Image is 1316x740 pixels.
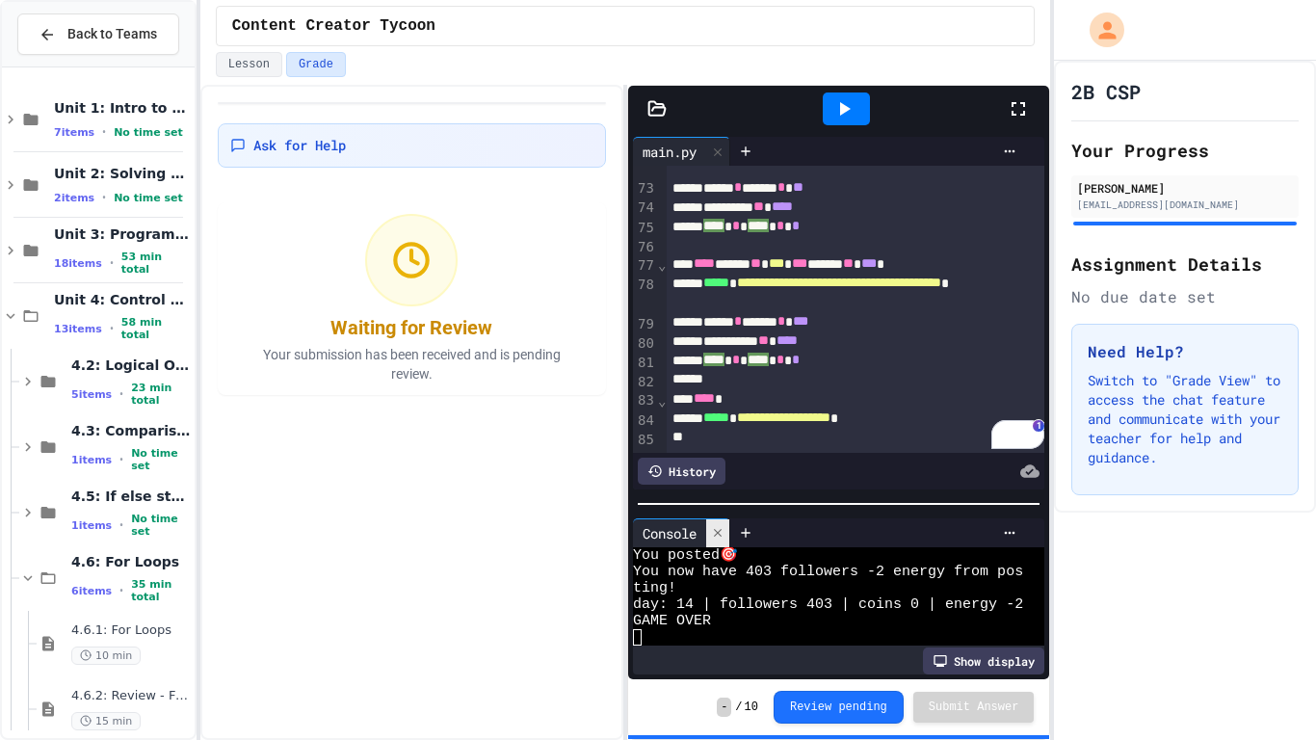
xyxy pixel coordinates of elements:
[633,431,657,450] div: 85
[1071,251,1299,277] h2: Assignment Details
[114,192,183,204] span: No time set
[633,198,657,218] div: 74
[119,517,123,533] span: •
[121,251,191,276] span: 53 min total
[121,316,191,341] span: 58 min total
[633,334,657,354] div: 80
[1077,198,1293,212] div: [EMAIL_ADDRESS][DOMAIN_NAME]
[1071,78,1141,105] h1: 2B CSP
[1088,340,1282,363] h3: Need Help?
[54,126,94,139] span: 7 items
[54,99,191,117] span: Unit 1: Intro to Computer Science
[1069,8,1129,52] div: My Account
[633,276,657,314] div: 78
[110,321,114,336] span: •
[633,391,657,410] div: 83
[131,513,191,538] span: No time set
[633,613,711,629] span: GAME OVER
[71,388,112,401] span: 5 items
[633,523,706,543] div: Console
[119,386,123,402] span: •
[131,578,191,603] span: 35 min total
[1071,137,1299,164] h2: Your Progress
[633,580,676,596] span: ting!
[71,585,112,597] span: 6 items
[923,647,1044,674] div: Show display
[745,700,758,715] span: 10
[633,411,657,431] div: 84
[633,179,657,198] div: 73
[71,647,141,665] span: 10 min
[633,256,657,276] div: 77
[633,547,720,564] span: You posted
[71,712,141,730] span: 15 min
[286,52,346,77] button: Grade
[119,452,123,467] span: •
[67,24,157,44] span: Back to Teams
[131,447,191,472] span: No time set
[638,458,725,485] div: History
[633,564,1023,580] span: You now have 403 followers -2 energy from pos
[657,257,667,273] span: Fold line
[71,553,191,570] span: 4.6: For Loops
[633,354,657,373] div: 81
[633,518,730,547] div: Console
[102,124,106,140] span: •
[633,142,706,162] div: main.py
[54,225,191,243] span: Unit 3: Programming with Python
[71,422,191,439] span: 4.3: Comparison Operators
[717,698,731,717] span: -
[119,583,123,598] span: •
[216,52,282,77] button: Lesson
[110,255,114,271] span: •
[633,596,1023,613] span: day: 14 | followers 403 | coins 0 | energy -2
[54,165,191,182] span: Unit 2: Solving Problems in Computer Science
[1071,285,1299,308] div: No due date set
[633,238,657,257] div: 76
[1077,179,1293,197] div: [PERSON_NAME]
[774,691,904,724] button: Review pending
[913,692,1035,723] button: Submit Answer
[1088,371,1282,467] p: Switch to "Grade View" to access the chat feature and communicate with your teacher for help and ...
[253,136,346,155] span: Ask for Help
[54,257,102,270] span: 18 items
[71,688,191,704] span: 4.6.2: Review - For Loops
[657,393,667,409] span: Fold line
[633,219,657,238] div: 75
[330,314,492,341] div: Waiting for Review
[633,315,657,334] div: 79
[735,700,742,715] span: /
[102,190,106,205] span: •
[54,192,94,204] span: 2 items
[633,137,730,166] div: main.py
[71,488,191,505] span: 4.5: If else statements
[720,547,728,564] span: 🎯
[131,382,191,407] span: 23 min total
[114,126,183,139] span: No time set
[71,357,191,374] span: 4.2: Logical Operators
[71,622,191,639] span: 4.6.1: For Loops
[633,373,657,392] div: 82
[54,291,191,308] span: Unit 4: Control Structures
[54,323,102,335] span: 13 items
[929,700,1019,715] span: Submit Answer
[71,519,112,532] span: 1 items
[17,13,179,55] button: Back to Teams
[238,345,585,383] p: Your submission has been received and is pending review.
[71,454,112,466] span: 1 items
[232,14,435,38] span: Content Creator Tycoon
